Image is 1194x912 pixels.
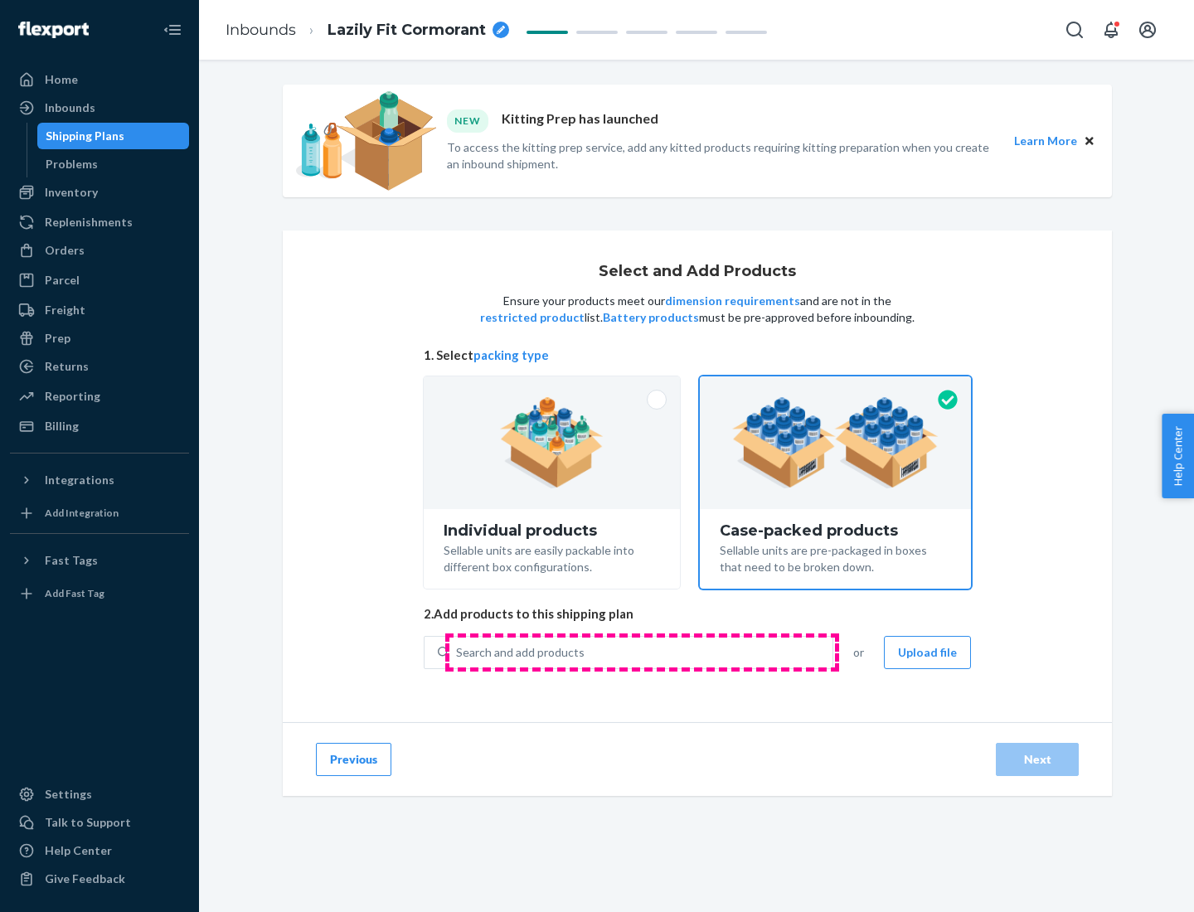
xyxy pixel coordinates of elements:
[226,21,296,39] a: Inbounds
[447,139,999,172] p: To access the kitting prep service, add any kitted products requiring kitting preparation when yo...
[473,347,549,364] button: packing type
[45,506,119,520] div: Add Integration
[456,644,585,661] div: Search and add products
[10,781,189,808] a: Settings
[10,413,189,439] a: Billing
[45,71,78,88] div: Home
[1080,132,1099,150] button: Close
[10,809,189,836] a: Talk to Support
[45,472,114,488] div: Integrations
[10,866,189,892] button: Give Feedback
[37,151,190,177] a: Problems
[45,388,100,405] div: Reporting
[10,547,189,574] button: Fast Tags
[424,605,971,623] span: 2. Add products to this shipping plan
[45,272,80,289] div: Parcel
[1058,13,1091,46] button: Open Search Box
[996,743,1079,776] button: Next
[500,397,604,488] img: individual-pack.facf35554cb0f1810c75b2bd6df2d64e.png
[316,743,391,776] button: Previous
[10,267,189,293] a: Parcel
[45,552,98,569] div: Fast Tags
[603,309,699,326] button: Battery products
[10,297,189,323] a: Freight
[10,95,189,121] a: Inbounds
[1094,13,1128,46] button: Open notifications
[10,179,189,206] a: Inventory
[10,325,189,352] a: Prep
[45,214,133,230] div: Replenishments
[18,22,89,38] img: Flexport logo
[10,66,189,93] a: Home
[45,242,85,259] div: Orders
[156,13,189,46] button: Close Navigation
[447,109,488,132] div: NEW
[10,580,189,607] a: Add Fast Tag
[884,636,971,669] button: Upload file
[1131,13,1164,46] button: Open account menu
[10,467,189,493] button: Integrations
[46,156,98,172] div: Problems
[444,539,660,575] div: Sellable units are easily packable into different box configurations.
[720,539,951,575] div: Sellable units are pre-packaged in boxes that need to be broken down.
[1010,751,1065,768] div: Next
[1162,414,1194,498] button: Help Center
[424,347,971,364] span: 1. Select
[665,293,800,309] button: dimension requirements
[45,302,85,318] div: Freight
[45,330,70,347] div: Prep
[478,293,916,326] p: Ensure your products meet our and are not in the list. must be pre-approved before inbounding.
[502,109,658,132] p: Kitting Prep has launched
[732,397,939,488] img: case-pack.59cecea509d18c883b923b81aeac6d0b.png
[444,522,660,539] div: Individual products
[45,786,92,803] div: Settings
[480,309,585,326] button: restricted product
[45,184,98,201] div: Inventory
[10,383,189,410] a: Reporting
[212,6,522,55] ol: breadcrumbs
[45,586,104,600] div: Add Fast Tag
[45,842,112,859] div: Help Center
[45,358,89,375] div: Returns
[328,20,486,41] span: Lazily Fit Cormorant
[10,353,189,380] a: Returns
[45,871,125,887] div: Give Feedback
[46,128,124,144] div: Shipping Plans
[10,837,189,864] a: Help Center
[45,814,131,831] div: Talk to Support
[10,237,189,264] a: Orders
[599,264,796,280] h1: Select and Add Products
[10,209,189,235] a: Replenishments
[45,418,79,434] div: Billing
[853,644,864,661] span: or
[1014,132,1077,150] button: Learn More
[45,99,95,116] div: Inbounds
[37,123,190,149] a: Shipping Plans
[10,500,189,526] a: Add Integration
[720,522,951,539] div: Case-packed products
